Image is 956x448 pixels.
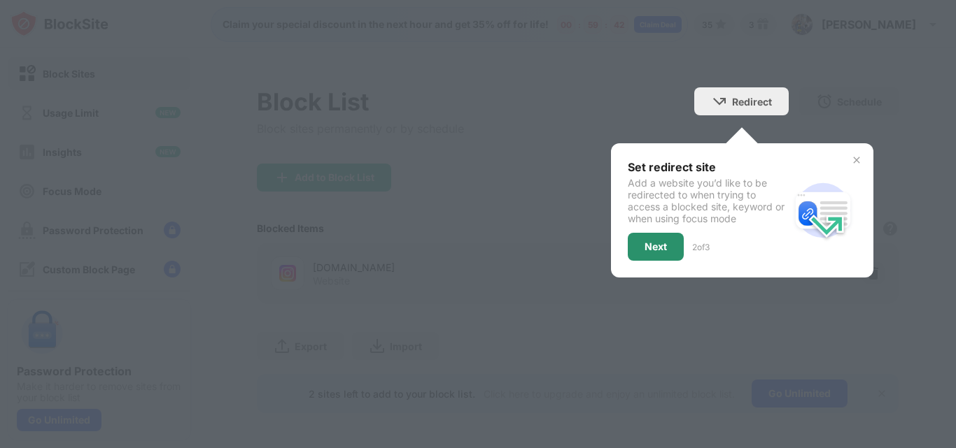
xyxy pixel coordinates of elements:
[645,241,667,252] div: Next
[789,177,857,244] img: redirect.svg
[851,154,862,166] img: x-button.svg
[628,160,789,174] div: Set redirect site
[692,242,710,252] div: 2 of 3
[628,177,789,224] div: Add a website you’d like to be redirected to when trying to access a blocked site, keyword or whe...
[732,96,772,108] div: Redirect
